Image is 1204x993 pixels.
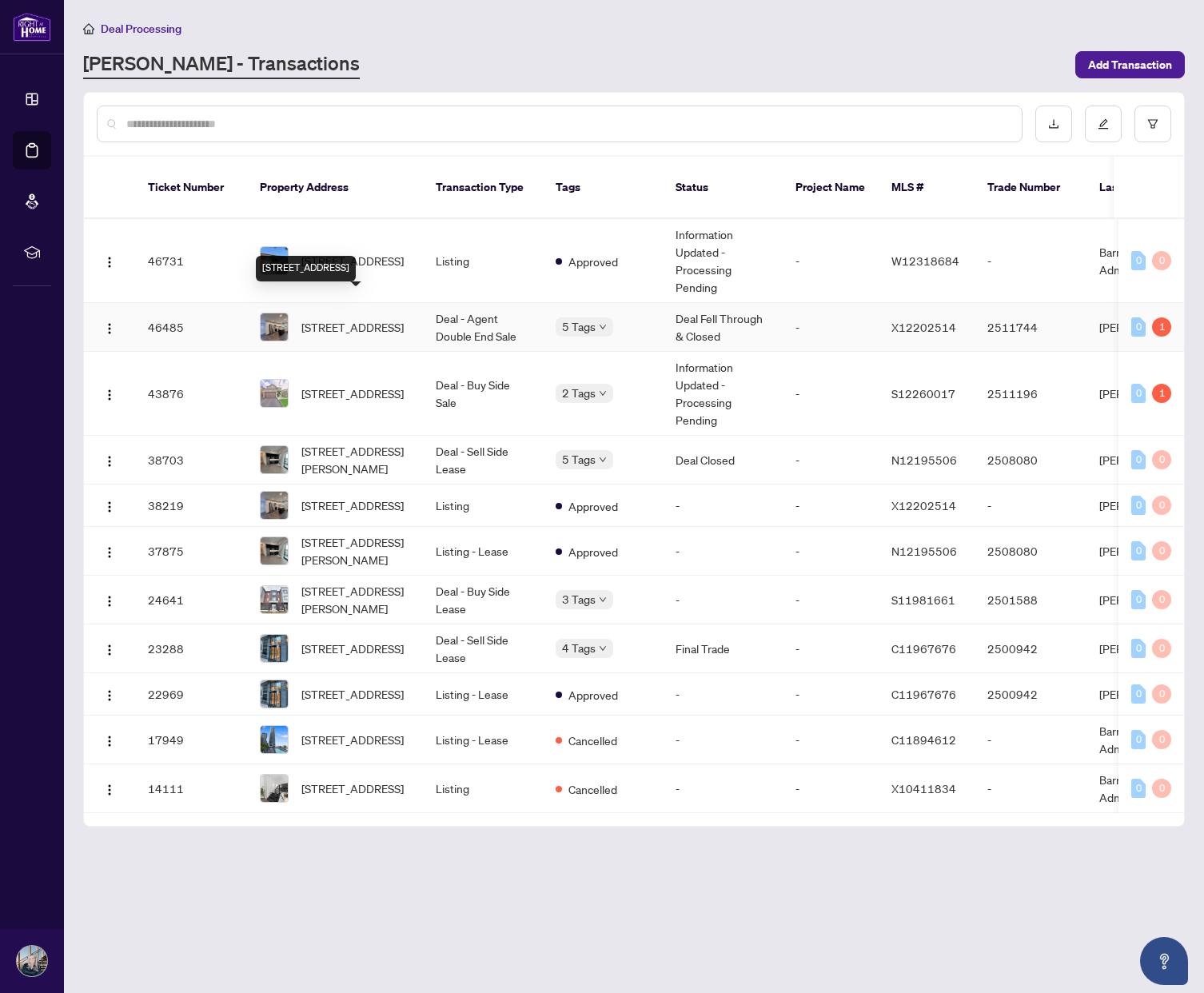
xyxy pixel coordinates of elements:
div: 0 [1131,684,1146,704]
span: [STREET_ADDRESS] [301,385,404,402]
div: 0 [1131,317,1146,337]
th: Project Name [783,157,879,219]
div: 1 [1152,317,1171,337]
td: 2508080 [975,436,1086,485]
button: Logo [97,381,122,406]
td: - [783,576,879,624]
td: - [783,673,879,716]
div: 0 [1131,639,1146,658]
td: Deal - Buy Side Sale [423,352,543,436]
button: Logo [97,587,122,612]
span: [STREET_ADDRESS] [301,318,404,336]
div: 0 [1152,590,1171,609]
img: thumbnail-img [261,726,288,753]
div: 0 [1131,251,1146,270]
span: [STREET_ADDRESS] [301,252,404,269]
td: - [663,527,783,576]
td: 43876 [135,352,247,436]
span: [STREET_ADDRESS] [301,780,404,797]
td: - [783,485,879,527]
button: Logo [97,727,122,752]
span: 2 Tags [562,384,596,402]
div: 0 [1131,541,1146,560]
img: Logo [103,389,116,401]
img: thumbnail-img [261,537,288,564]
th: Ticket Number [135,157,247,219]
img: thumbnail-img [261,313,288,341]
img: Logo [103,455,116,468]
span: X12202514 [891,320,956,334]
td: 46485 [135,303,247,352]
td: - [783,303,879,352]
td: 2500942 [975,624,1086,673]
span: N12195506 [891,544,957,558]
td: Listing - Lease [423,527,543,576]
td: Listing - Lease [423,673,543,716]
div: 0 [1131,779,1146,798]
div: 0 [1131,590,1146,609]
td: - [783,352,879,436]
td: - [663,673,783,716]
span: W12318684 [891,253,959,268]
button: Add Transaction [1075,51,1185,78]
a: [PERSON_NAME] - Transactions [83,50,360,79]
span: [STREET_ADDRESS] [301,685,404,703]
td: - [975,485,1086,527]
td: Listing [423,764,543,813]
span: [STREET_ADDRESS] [301,496,404,514]
td: - [663,716,783,764]
div: 0 [1131,384,1146,403]
span: X10411834 [891,781,956,796]
span: home [83,23,94,34]
td: - [663,485,783,527]
td: 38219 [135,485,247,527]
img: Logo [103,546,116,559]
span: down [599,596,607,604]
div: 0 [1152,541,1171,560]
span: filter [1147,118,1158,130]
span: Add Transaction [1088,52,1172,78]
td: 23288 [135,624,247,673]
span: [STREET_ADDRESS][PERSON_NAME] [301,442,410,477]
button: Logo [97,538,122,564]
img: Logo [103,595,116,608]
span: C11967676 [891,687,956,701]
span: down [599,323,607,331]
span: N12195506 [891,453,957,467]
td: Deal - Agent Double End Sale [423,303,543,352]
span: S12260017 [891,386,955,401]
th: Status [663,157,783,219]
td: 2511744 [975,303,1086,352]
button: Logo [97,776,122,801]
div: 0 [1152,251,1171,270]
td: 2508080 [975,527,1086,576]
td: 37875 [135,527,247,576]
td: 2501588 [975,576,1086,624]
th: Transaction Type [423,157,543,219]
td: Information Updated - Processing Pending [663,219,783,303]
span: [STREET_ADDRESS] [301,731,404,748]
div: 0 [1152,684,1171,704]
img: logo [13,12,51,42]
div: 0 [1152,779,1171,798]
span: Approved [568,497,618,515]
div: 1 [1152,384,1171,403]
span: Cancelled [568,780,617,798]
span: down [599,644,607,652]
td: Listing - Lease [423,716,543,764]
span: Deal Processing [101,22,181,36]
td: - [663,576,783,624]
td: Deal - Buy Side Lease [423,576,543,624]
th: MLS # [879,157,975,219]
span: C11967676 [891,641,956,656]
td: - [783,527,879,576]
img: Logo [103,500,116,513]
td: 38703 [135,436,247,485]
img: Logo [103,322,116,335]
div: 0 [1152,450,1171,469]
span: download [1048,118,1059,130]
img: thumbnail-img [261,446,288,473]
img: thumbnail-img [261,680,288,708]
div: [STREET_ADDRESS] [256,256,356,281]
span: 5 Tags [562,317,596,336]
